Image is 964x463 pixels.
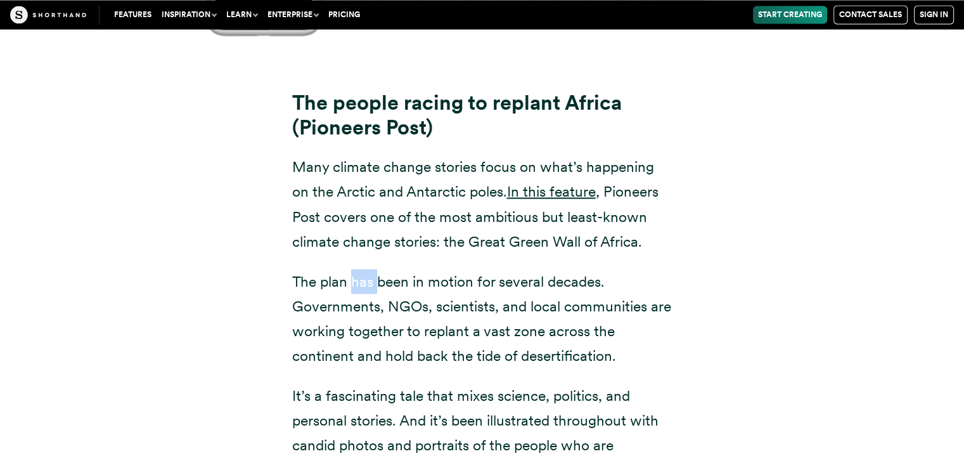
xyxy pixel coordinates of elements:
[753,6,827,23] a: Start Creating
[507,182,596,200] a: In this feature
[157,6,221,23] button: Inspiration
[292,269,672,368] p: The plan has been in motion for several decades. Governments, NGOs, scientists, and local communi...
[10,6,86,23] img: The Craft
[292,154,672,253] p: Many climate change stories focus on what’s happening on the Arctic and Antarctic poles. , Pionee...
[914,5,954,24] a: Sign in
[262,6,323,23] button: Enterprise
[109,6,157,23] a: Features
[221,6,262,23] button: Learn
[323,6,365,23] a: Pricing
[833,5,908,24] a: Contact Sales
[292,89,622,139] strong: The people racing to replant Africa (Pioneers Post)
